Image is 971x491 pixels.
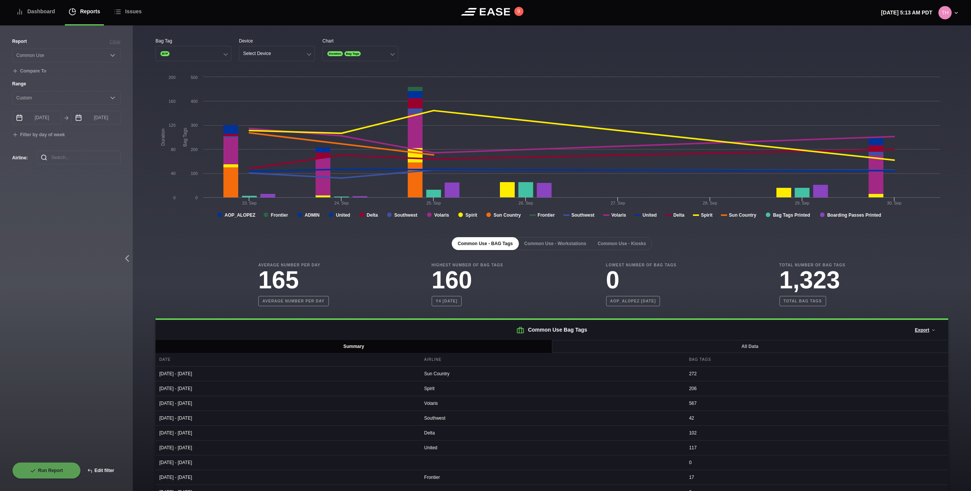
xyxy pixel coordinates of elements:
[156,320,948,340] h2: Common Use Bag Tags
[336,212,350,218] tspan: United
[420,396,683,411] div: Volaris
[701,212,713,218] tspan: Spirit
[795,201,809,205] tspan: 29. Sep
[606,262,677,268] b: Lowest Number of Bag Tags
[271,212,288,218] tspan: Frontier
[12,38,27,45] label: Report
[12,80,121,87] label: Range
[432,268,503,292] h3: 160
[258,262,329,268] b: Average Number Per Day
[887,201,902,205] tspan: 30. Sep
[160,51,170,56] span: BTP
[156,470,418,485] div: [DATE] - [DATE]
[156,367,418,381] div: [DATE] - [DATE]
[938,6,952,19] img: 80ca9e2115b408c1dc8c56a444986cd3
[156,38,231,44] div: Bag Tag
[685,381,948,396] div: 206
[242,201,256,205] tspan: 23. Sep
[156,46,231,61] button: BTP
[685,426,948,440] div: 102
[243,51,271,56] div: Select Device
[71,111,121,124] input: mm/dd/yyyy
[156,411,418,425] div: [DATE] - [DATE]
[168,123,175,127] text: 120
[156,455,418,470] div: [DATE] - [DATE]
[173,195,176,200] text: 0
[685,441,948,455] div: 117
[434,212,449,218] tspan: Volaris
[779,262,845,268] b: Total Number of Bag Tags
[225,212,255,218] tspan: AOP_ALOPEZ
[611,201,625,205] tspan: 27. Sep
[110,38,121,45] button: Clear
[156,353,418,366] div: Date
[156,381,418,396] div: [DATE] - [DATE]
[773,212,810,218] tspan: Bag Tags Printed
[171,147,176,152] text: 80
[420,470,683,485] div: Frontier
[171,171,176,176] text: 40
[168,75,175,80] text: 200
[606,296,660,306] b: AOP_ALOPEZ [DATE]
[37,151,121,164] input: Search...
[571,212,594,218] tspan: Southwest
[156,441,418,455] div: [DATE] - [DATE]
[551,340,948,353] button: All Data
[643,212,657,218] tspan: United
[685,396,948,411] div: 567
[420,411,683,425] div: Southwest
[12,154,25,161] label: Airline :
[908,322,942,338] button: Export
[420,353,683,366] div: Airline
[493,212,521,218] tspan: Sun Country
[195,195,198,200] text: 0
[258,268,329,292] h3: 165
[305,212,319,218] tspan: ADMIN
[514,7,523,16] button: 9
[729,212,756,218] tspan: Sun Country
[191,75,198,80] text: 500
[258,296,329,306] b: Average number per day
[426,201,441,205] tspan: 25. Sep
[191,147,198,152] text: 200
[685,353,948,366] div: Bag Tags
[606,268,677,292] h3: 0
[322,46,398,61] button: DurationBag Tags
[685,470,948,485] div: 17
[611,212,626,218] tspan: Volaris
[685,455,948,470] div: 0
[327,51,343,56] span: Duration
[881,9,932,17] p: [DATE] 5:13 AM PDT
[432,296,462,306] b: Y4 [DATE]
[168,99,175,104] text: 160
[827,212,881,218] tspan: Boarding Passes Printed
[191,99,198,104] text: 400
[779,268,845,292] h3: 1,323
[156,340,552,353] button: Summary
[432,262,503,268] b: Highest Number of Bag Tags
[81,462,121,479] button: Edit filter
[420,367,683,381] div: Sun Country
[12,132,65,138] button: Filter by day of week
[518,201,533,205] tspan: 26. Sep
[394,212,418,218] tspan: Southwest
[518,237,592,250] button: Common Use - Workstations
[12,68,46,74] button: Compare To
[703,201,717,205] tspan: 28. Sep
[334,201,349,205] tspan: 24. Sep
[191,123,198,127] text: 300
[420,426,683,440] div: Delta
[239,46,315,61] button: Select Device
[367,212,378,218] tspan: Delta
[673,212,685,218] tspan: Delta
[191,171,198,176] text: 100
[779,296,826,306] b: Total bag tags
[685,367,948,381] div: 272
[465,212,477,218] tspan: Spirit
[420,381,683,396] div: Spirit
[420,441,683,455] div: United
[344,51,361,56] span: Bag Tags
[537,212,555,218] tspan: Frontier
[12,111,61,124] input: mm/dd/yyyy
